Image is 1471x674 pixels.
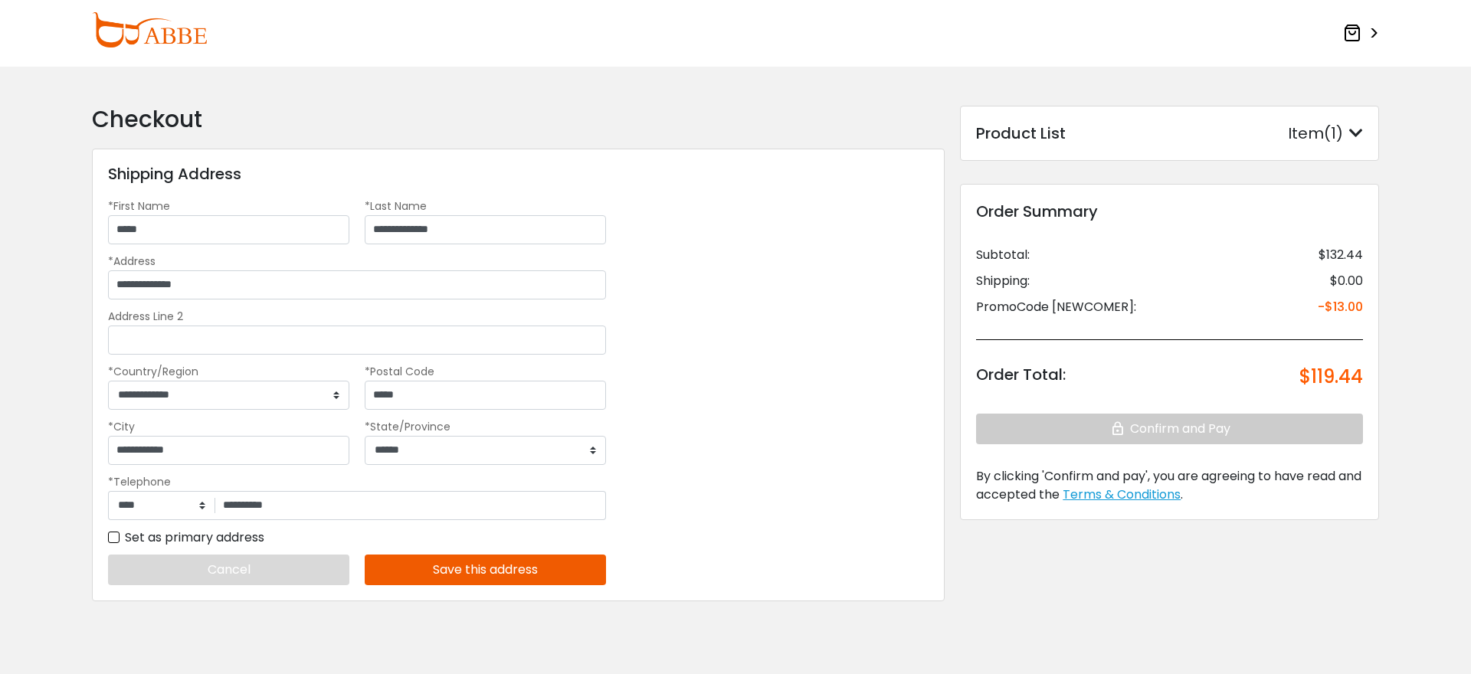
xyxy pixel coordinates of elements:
[976,467,1361,503] span: By clicking 'Confirm and pay', you are agreeing to have read and accepted the
[1318,298,1363,316] div: -$13.00
[1330,272,1363,290] div: $0.00
[92,106,945,133] h2: Checkout
[108,309,183,324] label: Address Line 2
[365,364,434,379] label: *Postal Code
[108,198,170,214] label: *First Name
[976,272,1030,290] div: Shipping:
[108,364,198,379] label: *Country/Region
[108,254,156,269] label: *Address
[976,363,1066,391] div: Order Total:
[1319,246,1363,264] div: $132.44
[92,12,207,47] img: abbeglasses.com
[108,528,264,547] label: Set as primary address
[365,198,427,214] label: *Last Name
[365,419,450,434] label: *State/Province
[108,474,171,490] label: *Telephone
[365,555,606,585] button: Save this address
[108,555,349,585] button: Cancel
[1299,363,1363,391] div: $119.44
[1343,19,1379,47] a: >
[1288,122,1363,145] div: Item(1)
[1365,20,1379,47] span: >
[976,246,1030,264] div: Subtotal:
[976,200,1363,223] div: Order Summary
[1063,486,1181,503] span: Terms & Conditions
[108,165,241,183] h3: Shipping Address
[976,467,1363,504] div: .
[108,419,135,434] label: *City
[976,298,1136,316] div: PromoCode [NEWCOMER]:
[976,122,1066,145] div: Product List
